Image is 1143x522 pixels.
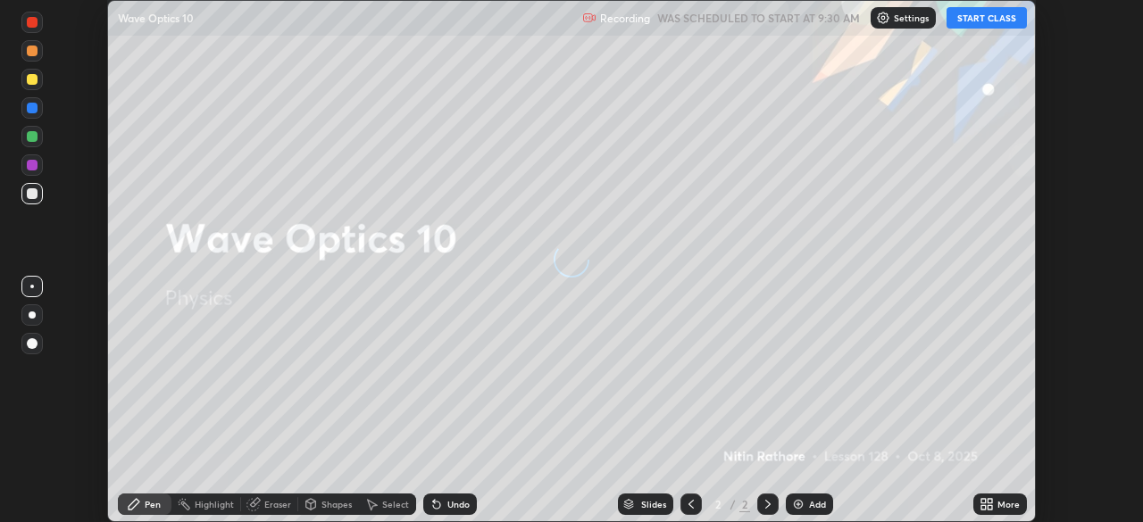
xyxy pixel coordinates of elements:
div: Undo [447,500,470,509]
div: More [997,500,1020,509]
p: Recording [600,12,650,25]
div: Shapes [321,500,352,509]
div: Pen [145,500,161,509]
div: Eraser [264,500,291,509]
img: class-settings-icons [876,11,890,25]
h5: WAS SCHEDULED TO START AT 9:30 AM [657,10,860,26]
div: Highlight [195,500,234,509]
div: 2 [709,499,727,510]
img: recording.375f2c34.svg [582,11,597,25]
div: 2 [739,496,750,512]
div: Select [382,500,409,509]
div: Slides [641,500,666,509]
button: START CLASS [947,7,1027,29]
p: Wave Optics 10 [118,11,194,25]
p: Settings [894,13,929,22]
div: / [730,499,736,510]
div: Add [809,500,826,509]
img: add-slide-button [791,497,805,511]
